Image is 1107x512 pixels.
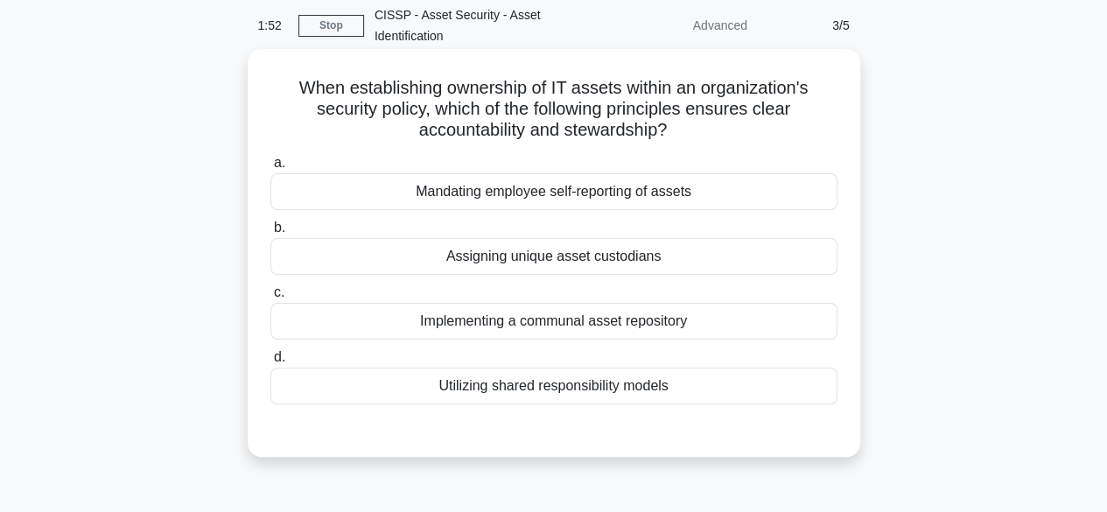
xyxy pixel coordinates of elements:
span: c. [274,284,284,299]
a: Stop [298,15,364,37]
div: Mandating employee self-reporting of assets [270,173,837,210]
span: b. [274,220,285,235]
div: Assigning unique asset custodians [270,238,837,275]
div: 3/5 [758,8,860,43]
span: d. [274,349,285,364]
span: a. [274,155,285,170]
div: Utilizing shared responsibility models [270,368,837,404]
div: 1:52 [248,8,298,43]
h5: When establishing ownership of IT assets within an organization's security policy, which of the f... [269,77,839,142]
div: Implementing a communal asset repository [270,303,837,340]
div: Advanced [605,8,758,43]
